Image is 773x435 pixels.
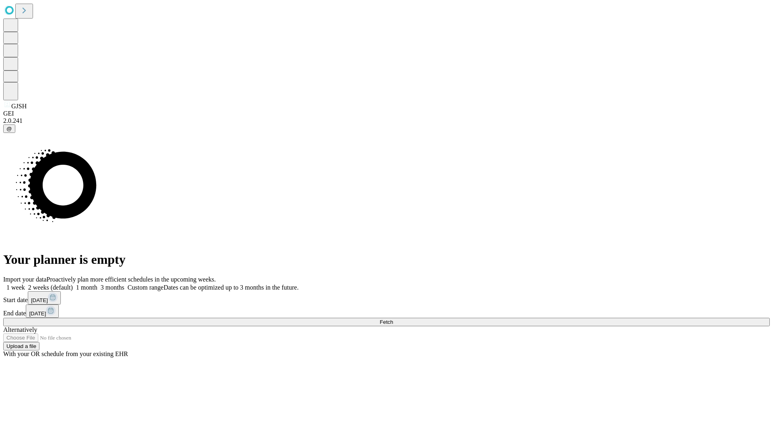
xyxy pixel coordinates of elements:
button: Upload a file [3,342,39,350]
button: @ [3,124,15,133]
span: Import your data [3,276,47,283]
span: 1 week [6,284,25,291]
div: GEI [3,110,770,117]
div: End date [3,304,770,318]
button: [DATE] [28,291,61,304]
span: Dates can be optimized up to 3 months in the future. [163,284,298,291]
span: Alternatively [3,326,37,333]
span: 2 weeks (default) [28,284,73,291]
button: Fetch [3,318,770,326]
button: [DATE] [26,304,59,318]
div: Start date [3,291,770,304]
span: @ [6,126,12,132]
h1: Your planner is empty [3,252,770,267]
span: [DATE] [31,297,48,303]
span: Custom range [128,284,163,291]
div: 2.0.241 [3,117,770,124]
span: Proactively plan more efficient schedules in the upcoming weeks. [47,276,216,283]
span: Fetch [380,319,393,325]
span: [DATE] [29,311,46,317]
span: 3 months [101,284,124,291]
span: 1 month [76,284,97,291]
span: GJSH [11,103,27,110]
span: With your OR schedule from your existing EHR [3,350,128,357]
